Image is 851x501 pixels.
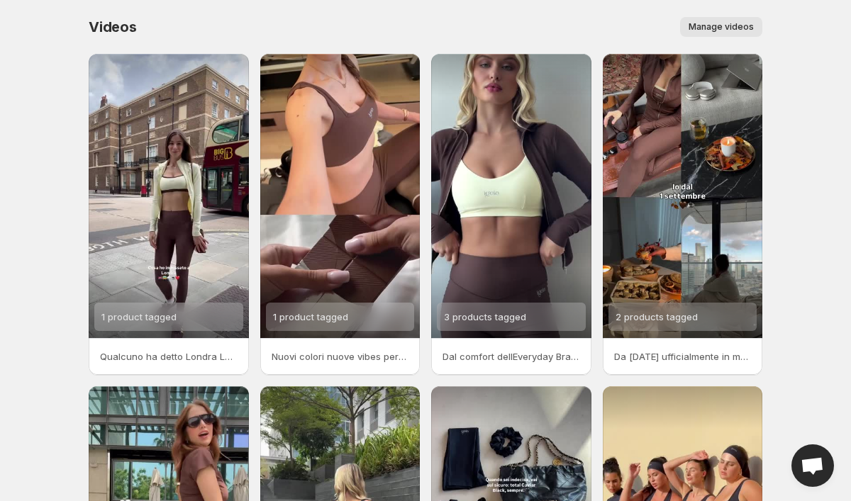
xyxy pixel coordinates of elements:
[614,349,752,364] p: Da [DATE] ufficialmente in modalit cozy girl Anche voi iniziate gi a sentire il profumo di cannel...
[616,311,698,322] span: 2 products tagged
[101,311,177,322] span: 1 product tagged
[89,18,137,35] span: Videos
[100,349,238,364] p: Qualcuno ha detto Londra Look perfetti per girare la citt con stile e senza rinunciare alla comod...
[689,21,754,33] span: Manage videos
[273,311,348,322] span: 1 product tagged
[272,349,409,364] p: Nuovi colori nuove vibes per la nuova collezione Chocolate Butter Caviar Black Quale scegli per i...
[444,311,526,322] span: 3 products tagged
[680,17,762,37] button: Manage videos
[791,444,834,487] div: Open chat
[443,349,580,364] p: Dal comfort dellEveryday Bra alla silhouette della Sculpt Jacket due alleati che non vorrai pi to...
